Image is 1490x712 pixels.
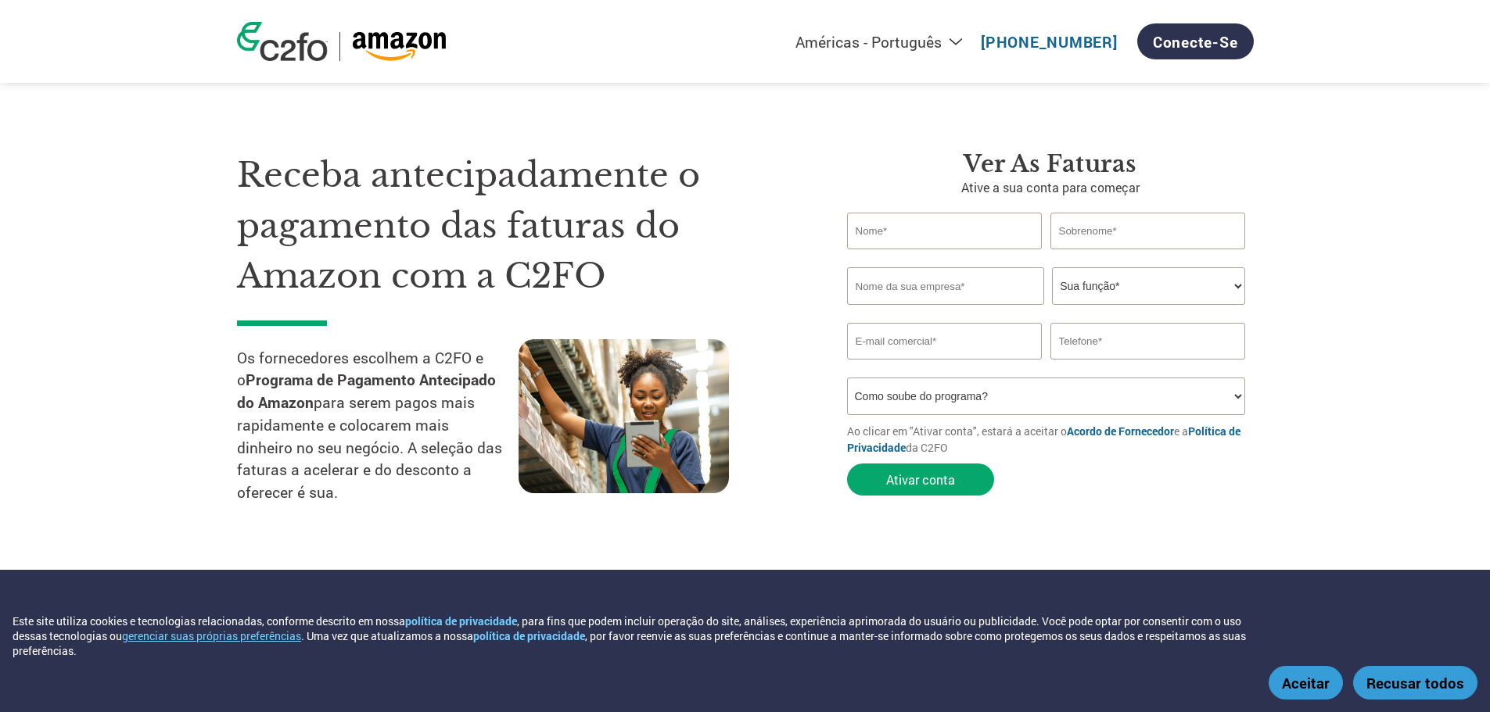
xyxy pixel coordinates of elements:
h1: Receba antecipadamente o pagamento das faturas do Amazon com a C2FO [237,150,800,302]
a: Política de Privacidade [847,424,1240,455]
div: Inavlid Phone Number [1050,361,1246,371]
h3: Ver as faturas [847,150,1254,178]
select: Title/Role [1052,267,1245,305]
input: Nome da sua empresa* [847,267,1044,305]
a: Acordo de Fornecedor [1067,424,1174,438]
div: Invalid last name or last name is too long [1050,251,1246,261]
div: Este site utiliza cookies e tecnologias relacionadas, conforme descrito em nossa , para fins que ... [13,614,1274,658]
p: Os fornecedores escolhem a C2FO e o para serem pagos mais rapidamente e colocarem mais dinheiro n... [237,347,519,505]
a: política de privacidade [473,628,585,643]
button: gerenciar suas próprias preferências [122,628,301,643]
div: Inavlid Email Address [847,361,1043,371]
a: [PHONE_NUMBER] [981,32,1118,52]
div: Invalid first name or first name is too long [847,251,1043,261]
button: Recusar todos [1353,666,1477,699]
input: Telefone* [1050,323,1246,360]
div: Invalid company name or company name is too long [847,306,1246,317]
input: Sobrenome* [1050,213,1246,249]
p: Ao clicar em "Ativar conta", estará a aceitar o e a da C2FO [847,423,1254,456]
strong: Programa de Pagamento Antecipado do Amazon [237,370,496,412]
img: Amazon [352,32,447,61]
button: Ativar conta [847,463,994,496]
p: Ative a sua conta para começar [847,178,1254,197]
input: Invalid Email format [847,323,1043,360]
a: política de privacidade [405,614,517,628]
button: Aceitar [1269,666,1343,699]
img: c2fo logo [237,22,328,61]
input: Nome* [847,213,1043,249]
img: supply chain worker [519,339,729,493]
a: Conecte-se [1137,23,1254,59]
